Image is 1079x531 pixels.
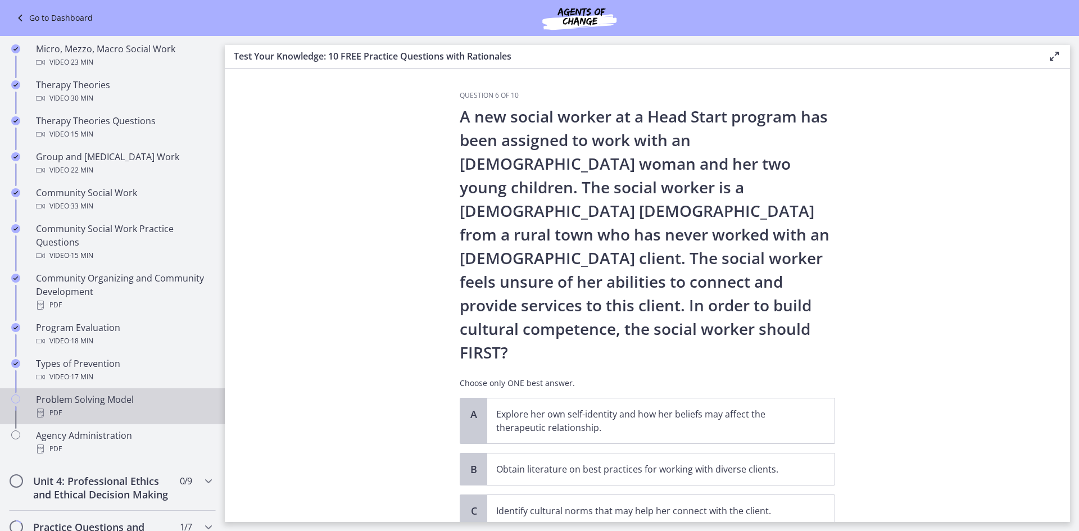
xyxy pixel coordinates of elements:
[36,321,211,348] div: Program Evaluation
[36,298,211,312] div: PDF
[11,188,20,197] i: Completed
[11,44,20,53] i: Completed
[460,378,835,389] p: Choose only ONE best answer.
[69,370,93,384] span: · 17 min
[36,249,211,262] div: Video
[33,474,170,501] h2: Unit 4: Professional Ethics and Ethical Decision Making
[496,462,803,476] p: Obtain literature on best practices for working with diverse clients.
[69,92,93,105] span: · 30 min
[36,92,211,105] div: Video
[11,152,20,161] i: Completed
[467,407,480,421] span: A
[69,128,93,141] span: · 15 min
[180,474,192,488] span: 0 / 9
[69,56,93,69] span: · 23 min
[69,164,93,177] span: · 22 min
[36,271,211,312] div: Community Organizing and Community Development
[496,407,803,434] p: Explore her own self-identity and how her beliefs may affect the therapeutic relationship.
[36,370,211,384] div: Video
[11,359,20,368] i: Completed
[36,334,211,348] div: Video
[512,4,647,31] img: Agents of Change
[11,116,20,125] i: Completed
[36,199,211,213] div: Video
[36,78,211,105] div: Therapy Theories
[496,504,803,518] p: Identify cultural norms that may help her connect with the client.
[11,224,20,233] i: Completed
[11,274,20,283] i: Completed
[36,406,211,420] div: PDF
[36,128,211,141] div: Video
[36,442,211,456] div: PDF
[69,199,93,213] span: · 33 min
[36,357,211,384] div: Types of Prevention
[13,11,93,25] a: Go to Dashboard
[460,105,835,364] p: A new social worker at a Head Start program has been assigned to work with an [DEMOGRAPHIC_DATA] ...
[460,91,835,100] h3: Question 6 of 10
[36,164,211,177] div: Video
[11,323,20,332] i: Completed
[69,249,93,262] span: · 15 min
[467,504,480,518] span: C
[36,114,211,141] div: Therapy Theories Questions
[36,429,211,456] div: Agency Administration
[467,462,480,476] span: B
[234,49,1030,63] h3: Test Your Knowledge: 10 FREE Practice Questions with Rationales
[36,42,211,69] div: Micro, Mezzo, Macro Social Work
[69,334,93,348] span: · 18 min
[36,186,211,213] div: Community Social Work
[36,222,211,262] div: Community Social Work Practice Questions
[36,393,211,420] div: Problem Solving Model
[36,56,211,69] div: Video
[36,150,211,177] div: Group and [MEDICAL_DATA] Work
[11,80,20,89] i: Completed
